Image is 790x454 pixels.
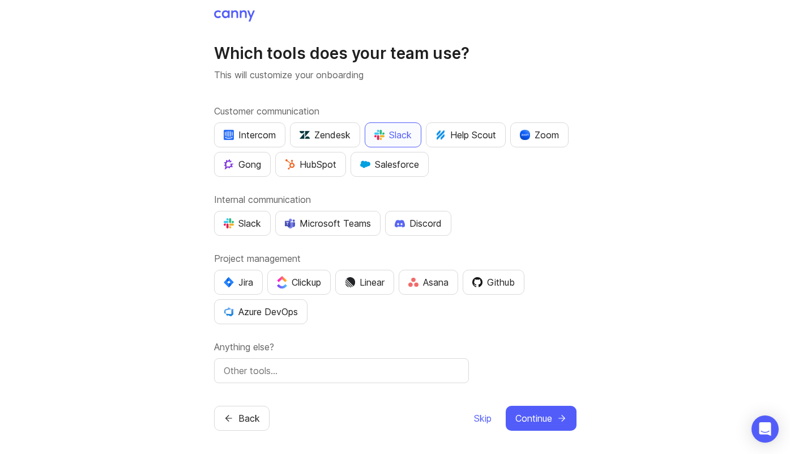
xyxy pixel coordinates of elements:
img: UniZRqrCPz6BHUWevMzgDJ1FW4xaGg2egd7Chm8uY0Al1hkDyjqDa8Lkk0kDEdqKkBok+T4wfoD0P0o6UMciQ8AAAAASUVORK... [300,130,310,140]
span: Back [238,411,260,425]
img: kV1LT1TqjqNHPtRK7+FoaplE1qRq1yqhg056Z8K5Oc6xxgIuf0oNQ9LelJqbcyPisAf0C9LDpX5UIuAAAAAElFTkSuQmCC [435,130,446,140]
div: Asana [408,275,449,289]
button: Skip [473,406,492,431]
div: Linear [345,275,385,289]
div: Github [472,275,515,289]
button: Jira [214,270,263,295]
div: Jira [224,275,253,289]
button: Help Scout [426,122,506,147]
div: Open Intercom Messenger [751,415,779,443]
span: Skip [474,411,492,425]
img: +iLplPsjzba05dttzK064pds+5E5wZnCVbuGoLvBrYdmEPrXTzGo7zG60bLEREEjvOjaG9Saez5xsOEAbxBwOP6dkea84XY9O... [395,219,405,227]
img: WIAAAAASUVORK5CYII= [374,130,385,140]
span: Continue [515,411,552,425]
img: 0D3hMmx1Qy4j6AAAAAElFTkSuQmCC [472,277,482,287]
button: Slack [365,122,421,147]
button: Asana [399,270,458,295]
button: Intercom [214,122,285,147]
button: Continue [506,406,577,431]
div: Intercom [224,128,276,142]
button: Clickup [267,270,331,295]
div: Zendesk [300,128,351,142]
button: Microsoft Teams [275,211,381,236]
img: j83v6vj1tgY2AAAAABJRU5ErkJggg== [277,276,287,288]
button: Azure DevOps [214,299,308,324]
div: Azure DevOps [224,305,298,319]
div: Help Scout [435,128,496,142]
img: WIAAAAASUVORK5CYII= [224,218,234,228]
label: Customer communication [214,104,577,118]
p: This will customize your onboarding [214,68,577,82]
div: Salesforce [360,158,419,171]
img: GKxMRLiRsgdWqxrdBeWfGK5kaZ2alx1WifDSa2kSTsK6wyJURKhUuPoQRYzjholVGzT2A2owx2gHwZoyZHHCYJ8YNOAZj3DSg... [360,159,370,169]
div: Slack [374,128,412,142]
div: Clickup [277,275,321,289]
div: Microsoft Teams [285,217,371,230]
img: eRR1duPH6fQxdnSV9IruPjCimau6md0HxlPR81SIPROHX1VjYjAN9a41AAAAAElFTkSuQmCC [224,130,234,140]
label: Internal communication [214,193,577,206]
button: Salesforce [351,152,429,177]
button: Github [463,270,524,295]
img: svg+xml;base64,PHN2ZyB4bWxucz0iaHR0cDovL3d3dy53My5vcmcvMjAwMC9zdmciIHZpZXdCb3g9IjAgMCA0MC4zNDMgND... [224,277,234,287]
div: Discord [395,217,442,230]
button: Zendesk [290,122,360,147]
h1: Which tools does your team use? [214,43,577,63]
input: Other tools… [224,364,459,377]
img: qKnp5cUisfhcFQGr1t296B61Fm0WkUVwBZaiVE4uNRmEGBFetJMz8xGrgPHqF1mLDIG816Xx6Jz26AFmkmT0yuOpRCAR7zRpG... [224,159,234,169]
div: Zoom [520,128,559,142]
img: YKcwp4sHBXAAAAAElFTkSuQmCC [224,307,234,317]
img: Dm50RERGQWO2Ei1WzHVviWZlaLVriU9uRN6E+tIr91ebaDbMKKPDpFbssSuEG21dcGXkrKsuOVPwCeFJSFAIOxgiKgL2sFHRe... [345,277,355,287]
img: Rf5nOJ4Qh9Y9HAAAAAElFTkSuQmCC [408,278,419,287]
button: HubSpot [275,152,346,177]
button: Linear [335,270,394,295]
div: HubSpot [285,158,336,171]
img: D0GypeOpROL5AAAAAElFTkSuQmCC [285,218,295,228]
button: Discord [385,211,451,236]
img: xLHbn3khTPgAAAABJRU5ErkJggg== [520,130,530,140]
button: Back [214,406,270,431]
div: Slack [224,217,261,230]
div: Gong [224,158,261,171]
button: Slack [214,211,271,236]
img: Canny Home [214,10,255,22]
img: G+3M5qq2es1si5SaumCnMN47tP1CvAZneIVX5dcx+oz+ZLhv4kfP9DwAAAABJRU5ErkJggg== [285,159,295,169]
label: Anything else? [214,340,577,354]
button: Gong [214,152,271,177]
label: Project management [214,252,577,265]
button: Zoom [510,122,569,147]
